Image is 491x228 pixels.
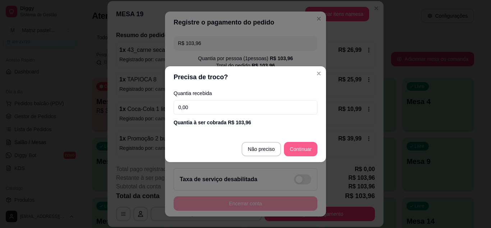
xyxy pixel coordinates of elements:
[165,66,326,88] header: Precisa de troco?
[313,68,325,79] button: Close
[284,142,317,156] button: Continuar
[174,119,317,126] div: Quantia à ser cobrada R$ 103,96
[174,91,317,96] label: Quantia recebida
[242,142,281,156] button: Não preciso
